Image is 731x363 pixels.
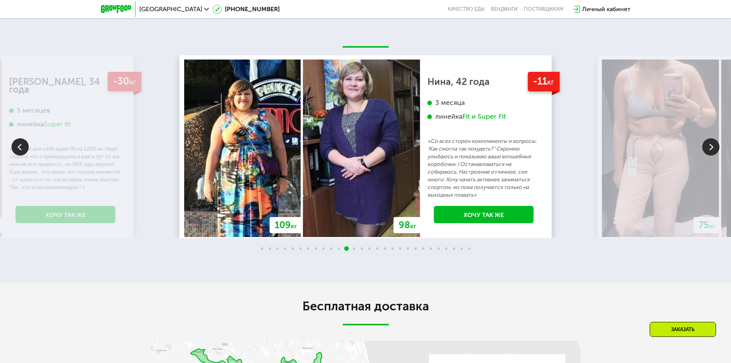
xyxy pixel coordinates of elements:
[270,217,302,233] div: 109
[139,6,202,12] span: [GEOGRAPHIC_DATA]
[394,217,421,233] div: 98
[650,322,716,337] div: Заказать
[448,6,485,12] a: Качество еды
[434,206,534,223] a: Хочу так же
[427,112,540,121] div: линейка
[582,5,630,14] div: Личный кабинет
[129,78,136,86] span: кг
[9,78,122,93] div: [PERSON_NAME], 34 года
[427,98,540,107] div: 3 месяца
[528,72,559,91] div: -11
[410,222,416,230] span: кг
[291,222,297,230] span: кг
[709,222,715,230] span: кг
[107,72,141,91] div: -30
[427,138,540,199] p: «Со всех сторон комплименты и вопросы: 'Как смогла так похудеть?” Скромно улыбаюсь и показываю ва...
[524,6,563,12] div: поставщикам
[16,206,116,223] a: Хочу так же
[702,138,719,156] img: Slide right
[9,106,122,115] div: 5 месяцев
[213,5,280,14] a: [PHONE_NUMBER]
[547,78,554,86] span: кг
[462,112,506,121] div: Fit и Super Fit
[12,138,29,156] img: Slide left
[694,217,720,233] div: 75
[427,78,540,86] div: Нина, 42 года
[9,120,122,129] div: линейка
[9,145,122,191] p: «Выбрал для себя super fit на 1200 кк. Надо сказать что я привередлив в еде и тут то же мне не вс...
[491,6,518,12] a: Вендинги
[151,298,581,314] h2: Бесплатная доставка
[44,120,71,129] div: Super fit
